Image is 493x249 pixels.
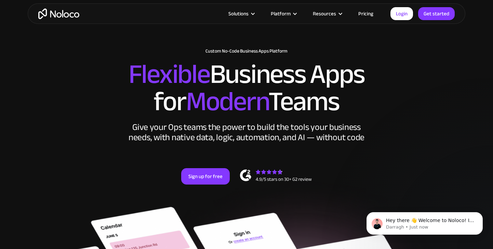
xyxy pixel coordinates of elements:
div: Platform [271,9,291,18]
div: Resources [304,9,350,18]
div: Solutions [220,9,262,18]
iframe: Intercom notifications message [356,198,493,246]
a: Login [390,7,413,20]
div: Platform [262,9,304,18]
span: Flexible [129,49,210,100]
h2: Business Apps for Teams [35,61,458,115]
a: home [38,9,79,19]
span: Modern [186,76,268,127]
a: Sign up for free [181,168,230,185]
div: Give your Ops teams the power to build the tools your business needs, with native data, logic, au... [127,122,366,143]
h1: Custom No-Code Business Apps Platform [35,48,458,54]
a: Pricing [350,9,382,18]
a: Get started [418,7,455,20]
div: Solutions [228,9,249,18]
div: Resources [313,9,336,18]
